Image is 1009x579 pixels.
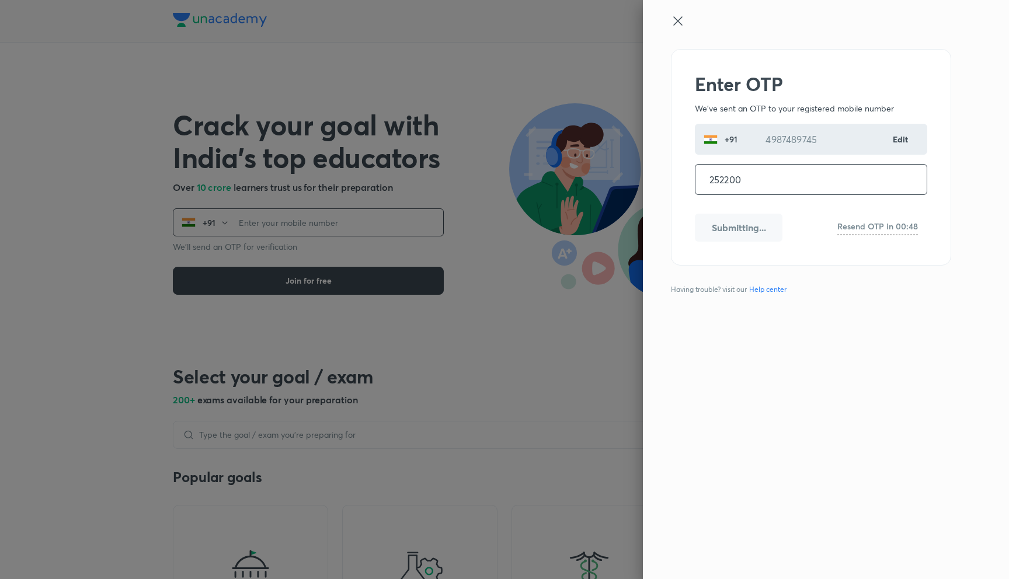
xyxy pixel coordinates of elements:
h6: Resend OTP in 00:48 [837,220,918,232]
p: +91 [718,133,742,145]
button: Submitting... [695,214,782,242]
a: Help center [747,284,789,295]
img: India [704,132,718,147]
p: We've sent an OTP to your registered mobile number [695,102,927,114]
input: One time password [695,165,927,194]
span: Having trouble? visit our [671,284,791,295]
a: Edit [893,133,909,145]
h2: Enter OTP [695,73,927,95]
